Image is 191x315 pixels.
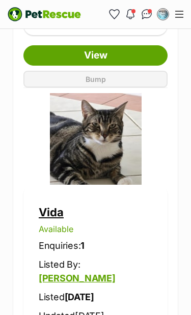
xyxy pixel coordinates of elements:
span: Available [39,224,73,234]
a: Conversations [139,6,155,22]
a: [PERSON_NAME] [39,273,116,283]
strong: [DATE] [65,292,95,302]
button: My account [155,6,171,22]
img: notifications-46538b983faf8c2785f20acdc204bb7945ddae34d4c08c2a6579f10ce5e182be.svg [126,9,134,19]
p: Enquiries: [39,239,152,252]
button: Notifications [122,6,139,22]
img: Vida [50,93,142,185]
img: chat-41dd97257d64d25036548639549fe6c8038ab92f7586957e7f3b1b290dea8141.svg [142,9,152,19]
a: Favourites [106,6,122,22]
strong: 1 [80,240,85,251]
p: Listed [39,290,152,304]
img: Tania Milton profile pic [158,9,168,19]
a: Vida [39,206,64,219]
button: Menu [171,7,187,22]
button: Bump [23,71,168,88]
a: View [23,45,168,66]
a: PetRescue [8,7,81,21]
p: Listed By: [39,257,152,285]
ul: Account quick links [106,6,171,22]
span: Bump [86,74,106,84]
img: logo-e224e6f780fb5917bec1dbf3a21bbac754714ae5b6737aabdf751b685950b380.svg [8,7,81,21]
